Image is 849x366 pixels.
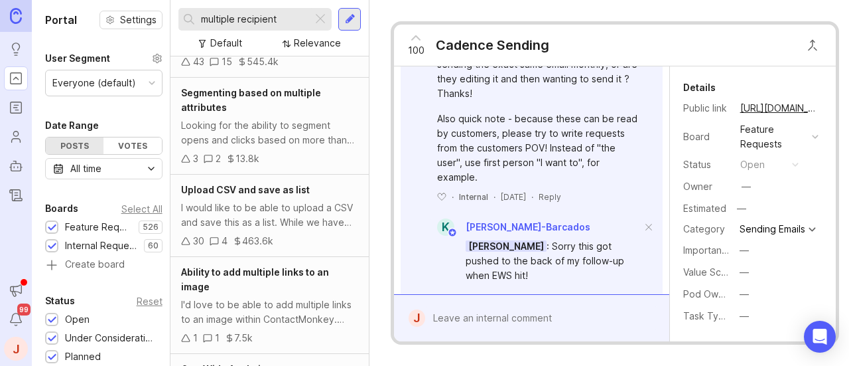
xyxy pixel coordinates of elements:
[170,175,369,257] a: Upload CSV and save as listI would like to be able to upload a CSV and save this as a list. While...
[181,184,310,195] span: Upload CSV and save as list
[121,205,163,213] div: Select All
[45,118,99,134] div: Date Range
[437,219,454,236] div: K
[437,112,641,185] div: Also quick note - because these can be read by customers, please try to write requests from the c...
[193,54,204,69] div: 43
[52,76,136,90] div: Everyone (default)
[799,32,826,58] button: Close button
[466,239,641,283] div: : Sorry this got pushed to the back of my follow-up when EWS hit!
[683,222,730,236] div: Category
[683,179,730,194] div: Owner
[683,101,730,116] div: Public link
[181,298,358,327] div: I'd love to be able to add multiple links to an image within ContactMonkey. Typically we would cr...
[740,225,805,234] div: Sending Emails
[408,43,424,58] span: 100
[170,78,369,175] a: Segmenting based on multiple attributesLooking for the ability to segment opens and clicks based ...
[683,288,751,300] label: Pod Ownership
[65,238,137,253] div: Internal Requests
[733,200,750,217] div: —
[742,179,751,194] div: —
[45,201,78,217] div: Boards
[683,266,734,278] label: Value Scale
[181,87,321,113] span: Segmenting based on multiple attributes
[120,13,157,27] span: Settings
[17,304,31,316] span: 99
[10,8,22,23] img: Canny Home
[539,191,561,203] div: Reply
[4,66,28,90] a: Portal
[466,221,590,232] span: [PERSON_NAME]-Barcados
[170,257,369,354] a: Ability to add multiple links to an imageI'd love to be able to add multiple links to an image wi...
[466,294,641,352] div: The user came into the chat asking about this feature; she wanted to schedule the same email for ...
[65,312,90,327] div: Open
[466,240,547,252] span: [PERSON_NAME]
[193,331,198,345] div: 1
[452,191,454,203] div: ·
[45,293,75,309] div: Status
[736,100,822,117] a: [URL][DOMAIN_NAME]
[181,266,329,292] span: Ability to add multiple links to an image
[429,219,590,236] a: K[PERSON_NAME]-Barcados
[740,287,749,302] div: —
[683,244,733,256] label: Importance
[45,12,77,28] h1: Portal
[4,96,28,120] a: Roadmaps
[222,234,228,248] div: 4
[740,122,807,151] div: Feature Requests
[493,191,495,203] div: ·
[210,36,242,50] div: Default
[740,243,749,258] div: —
[501,192,526,202] time: [DATE]
[222,54,232,69] div: 15
[181,118,358,147] div: Looking for the ability to segment opens and clicks based on more than one attribute. Example, wh...
[531,191,533,203] div: ·
[216,151,221,166] div: 2
[4,154,28,178] a: Autopilot
[294,36,341,50] div: Relevance
[148,240,159,251] p: 60
[215,331,220,345] div: 1
[137,298,163,305] div: Reset
[436,36,549,54] div: Cadence Sending
[65,220,132,234] div: Feature Requests
[193,151,198,166] div: 3
[99,11,163,29] button: Settings
[459,191,488,203] div: Internal
[70,161,101,176] div: All time
[740,265,749,280] div: —
[409,310,424,327] div: J
[65,349,101,364] div: Planned
[201,12,307,27] input: Search...
[804,321,836,353] div: Open Intercom Messenger
[4,183,28,207] a: Changelog
[141,163,162,174] svg: toggle icon
[4,337,28,361] button: J
[46,137,103,154] div: Posts
[235,151,259,166] div: 13.8k
[683,157,730,172] div: Status
[4,125,28,149] a: Users
[4,308,28,331] button: Notifications
[683,130,730,144] div: Board
[448,228,458,238] img: member badge
[4,278,28,302] button: Announcements
[65,331,156,345] div: Under Consideration
[181,201,358,230] div: I would like to be able to upload a CSV and save this as a list. While we have list management se...
[234,331,253,345] div: 7.5k
[4,37,28,61] a: Ideas
[103,137,161,154] div: Votes
[193,234,204,248] div: 30
[683,80,716,96] div: Details
[45,50,110,66] div: User Segment
[45,260,163,272] a: Create board
[740,309,749,323] div: —
[247,54,279,69] div: 545.4k
[683,310,730,321] label: Task Type
[740,157,765,172] div: open
[242,234,273,248] div: 463.6k
[683,204,726,213] div: Estimated
[143,222,159,232] p: 526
